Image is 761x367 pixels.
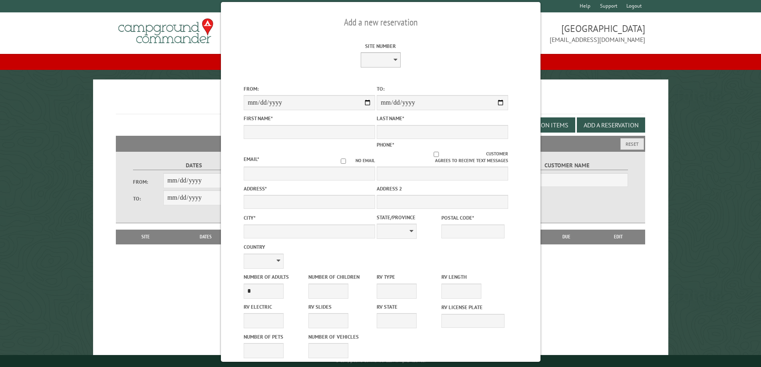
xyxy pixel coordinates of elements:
[244,214,375,222] label: City
[507,117,575,133] button: Edit Add-on Items
[336,358,426,363] small: © Campground Commander LLC. All rights reserved.
[377,85,508,93] label: To:
[244,15,518,30] h2: Add a new reservation
[331,157,375,164] label: No email
[116,92,646,114] h1: Reservations
[592,230,646,244] th: Edit
[377,151,508,164] label: Customer agrees to receive text messages
[441,273,505,281] label: RV Length
[116,136,646,151] h2: Filters
[441,214,505,222] label: Postal Code
[377,273,440,281] label: RV Type
[377,185,508,192] label: Address 2
[133,161,255,170] label: Dates
[244,156,259,163] label: Email
[172,230,240,244] th: Dates
[308,303,372,311] label: RV Slides
[244,185,375,192] label: Address
[308,333,372,341] label: Number of Vehicles
[386,152,486,157] input: Customer agrees to receive text messages
[133,178,163,186] label: From:
[244,303,307,311] label: RV Electric
[331,159,356,164] input: No email
[377,303,440,311] label: RV State
[116,16,216,47] img: Campground Commander
[244,273,307,281] label: Number of Adults
[377,141,394,148] label: Phone
[120,230,172,244] th: Site
[244,115,375,122] label: First Name
[308,273,372,281] label: Number of Children
[244,333,307,341] label: Number of Pets
[577,117,645,133] button: Add a Reservation
[133,195,163,202] label: To:
[541,230,592,244] th: Due
[377,115,508,122] label: Last Name
[441,304,505,311] label: RV License Plate
[315,42,446,50] label: Site Number
[506,161,628,170] label: Customer Name
[377,214,440,221] label: State/Province
[620,138,644,150] button: Reset
[244,85,375,93] label: From:
[244,243,375,251] label: Country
